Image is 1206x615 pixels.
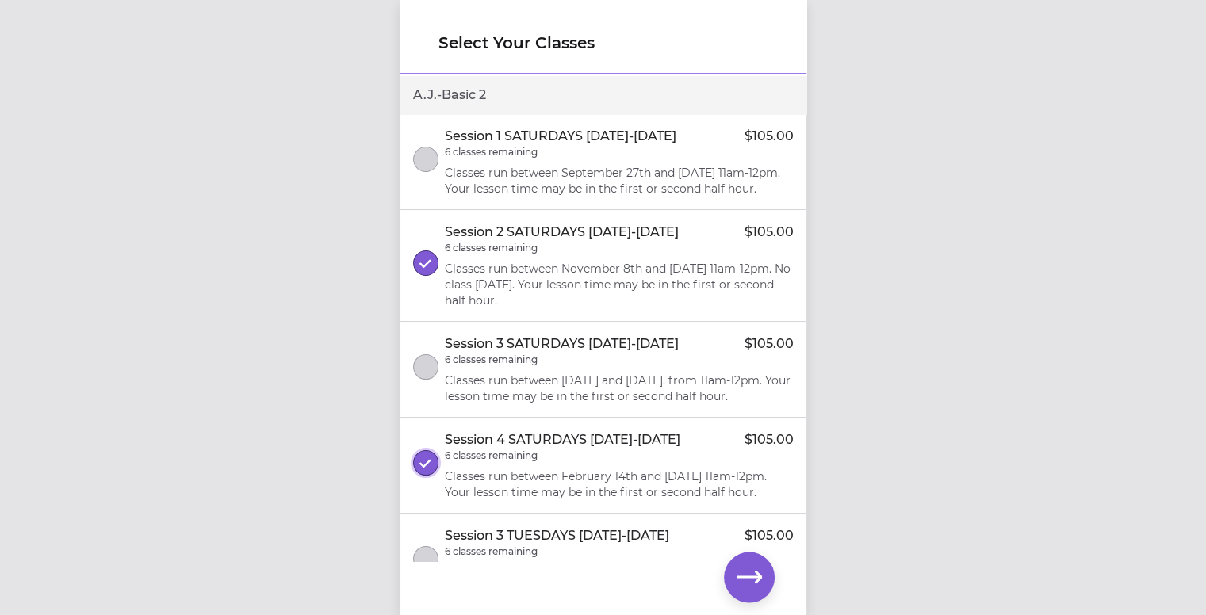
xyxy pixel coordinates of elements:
button: select class [413,354,438,380]
p: Classes run between November 8th and [DATE] 11am-12pm. No class [DATE]. Your lesson time may be i... [445,261,794,308]
p: Session 4 SATURDAYS [DATE]-[DATE] [445,430,680,449]
p: 6 classes remaining [445,146,538,159]
button: select class [413,147,438,172]
p: Classes run between February 14th and [DATE] 11am-12pm. Your lesson time may be in the first or s... [445,468,794,500]
p: Session 2 SATURDAYS [DATE]-[DATE] [445,223,679,242]
p: 6 classes remaining [445,242,538,254]
p: $105.00 [745,127,794,146]
p: Session 1 SATURDAYS [DATE]-[DATE] [445,127,676,146]
button: select class [413,250,438,276]
p: Classes run between September 27th and [DATE] 11am-12pm. Your lesson time may be in the first or ... [445,165,794,197]
p: Session 3 SATURDAYS [DATE]-[DATE] [445,334,679,353]
p: $105.00 [745,430,794,449]
div: A.J. - Basic 2 [400,76,806,114]
p: $105.00 [745,334,794,353]
p: 6 classes remaining [445,353,538,366]
p: 6 classes remaining [445,449,538,462]
button: select class [413,450,438,476]
p: Classes run between [DATE] and [DATE]. from 11am-12pm. Your lesson time may be in the first or se... [445,372,794,404]
h1: Select Your Classes [438,32,768,54]
p: $105.00 [745,223,794,242]
p: 6 classes remaining [445,545,538,558]
p: Session 3 TUESDAYS [DATE]-[DATE] [445,526,669,545]
p: $105.00 [745,526,794,545]
button: select class [413,546,438,571]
